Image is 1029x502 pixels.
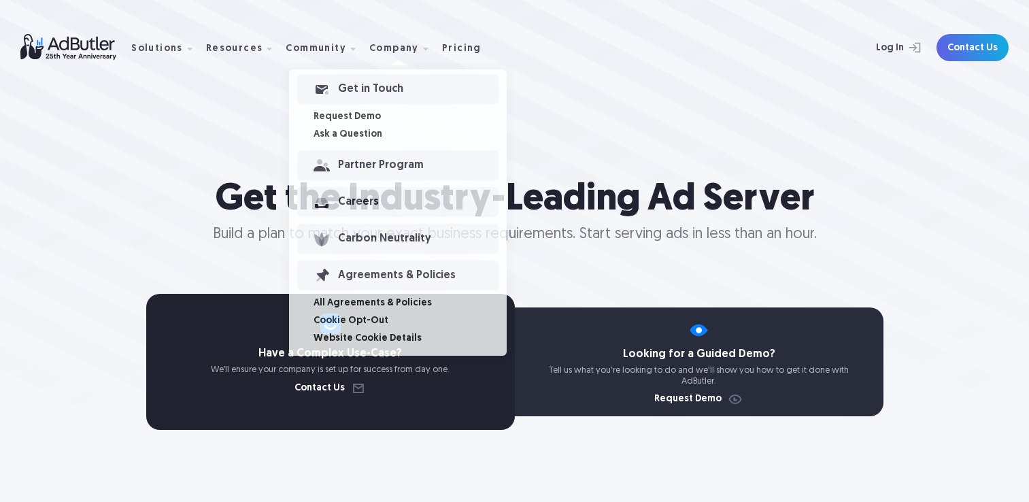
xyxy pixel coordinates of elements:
h4: Have a Complex Use-Case? [146,348,515,359]
a: Get in Touch [297,74,499,104]
div: Resources [206,27,284,69]
a: Agreements & Policies [297,261,499,290]
a: Request Demo [654,395,743,404]
div: Resources [206,44,263,54]
div: Partner Program [338,161,499,170]
a: Log In [840,34,928,61]
a: Website Cookie Details [314,334,507,344]
div: Get in Touch [338,84,499,94]
a: Ask a Question [314,130,507,139]
a: All Agreements & Policies [314,299,507,308]
p: We’ll ensure your company is set up for success from day one. [146,365,515,375]
div: Pricing [442,44,482,54]
a: Contact Us [294,384,367,393]
div: Company [369,27,439,69]
div: Agreements & Policies [338,271,499,280]
a: Request Demo [314,112,507,122]
h4: Looking for a Guided Demo? [515,349,883,360]
a: Partner Program [297,150,499,180]
a: Carbon Neutrality [297,224,499,254]
a: Pricing [442,41,492,54]
div: Solutions [131,44,183,54]
div: Careers [338,197,499,207]
nav: Company [289,69,507,356]
a: Cookie Opt-Out [314,316,507,326]
a: Contact Us [937,34,1009,61]
a: Careers [297,187,499,217]
div: Community [286,27,367,69]
div: Solutions [131,27,203,69]
div: Community [286,44,346,54]
p: Tell us what you're looking to do and we'll show you how to get it done with AdButler. [515,365,883,386]
div: Carbon Neutrality [338,234,499,244]
div: Company [369,44,419,54]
